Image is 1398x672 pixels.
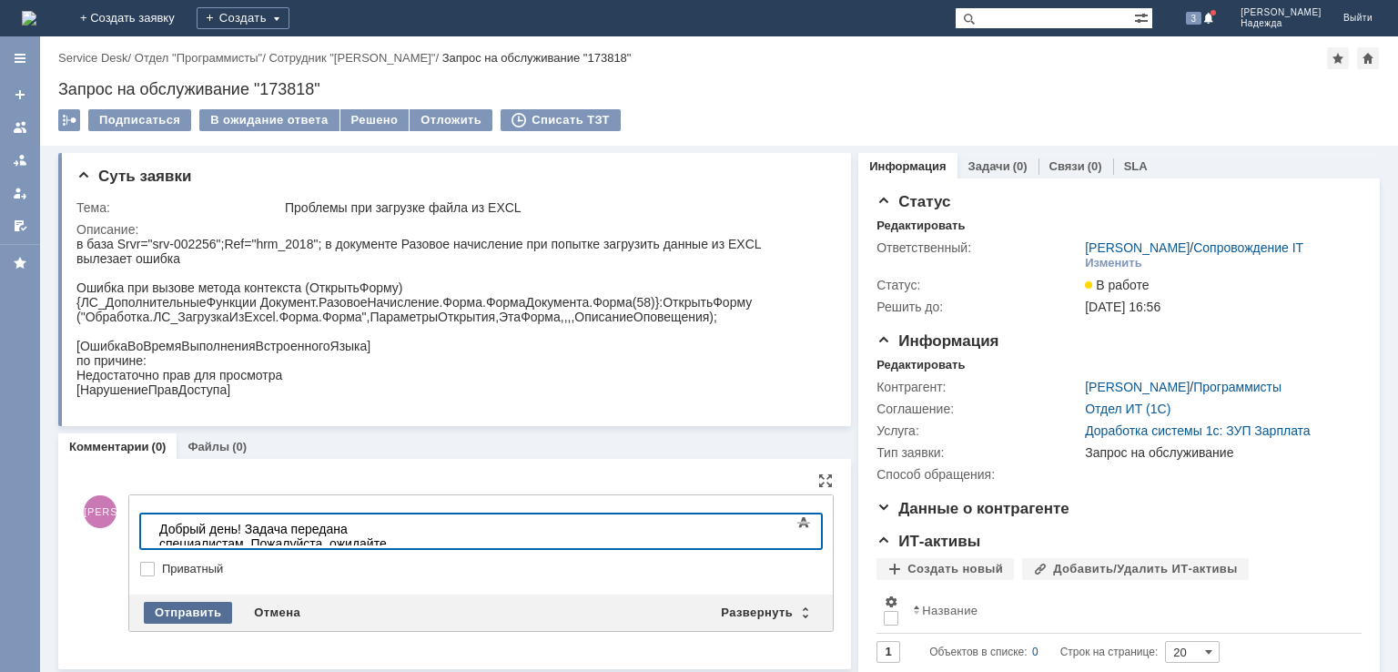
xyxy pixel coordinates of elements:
div: 0 [1032,641,1038,663]
span: Показать панель инструментов [793,512,815,534]
div: На всю страницу [818,473,833,488]
div: Тема: [76,200,281,215]
span: Данные о контрагенте [876,500,1069,517]
label: Приватный [162,562,818,576]
div: / [1085,240,1303,255]
span: Надежда [1241,18,1322,29]
div: (0) [232,440,247,453]
a: [PERSON_NAME] [1085,380,1190,394]
span: Статус [876,193,950,210]
span: [PERSON_NAME] [84,495,116,528]
div: Создать [197,7,289,29]
div: / [135,51,269,65]
div: Соглашение: [876,402,1081,416]
a: [PERSON_NAME] [1085,240,1190,255]
div: / [1085,380,1281,394]
span: Информация [876,332,998,350]
div: (0) [152,440,167,453]
th: Название [906,587,1347,634]
a: Service Desk [58,51,128,65]
span: ИТ-активы [876,533,980,550]
div: Тип заявки: [876,445,1081,460]
a: Информация [869,159,946,173]
div: Запрос на обслуживание "173818" [58,80,1380,98]
div: Описание: [76,222,829,237]
div: Статус: [876,278,1081,292]
a: Связи [1049,159,1085,173]
span: Объектов в списке: [929,646,1027,658]
a: Файлы [187,440,229,453]
div: Запрос на обслуживание [1085,445,1352,460]
img: logo [22,11,36,25]
a: Комментарии [69,440,149,453]
span: [DATE] 16:56 [1085,300,1160,314]
div: Проблемы при загрузке файла из EXCL [285,200,826,215]
div: Ответственный: [876,240,1081,255]
div: Редактировать [876,219,965,233]
span: В работе [1085,278,1149,292]
a: Перейти на домашнюю страницу [22,11,36,25]
div: Редактировать [876,358,965,372]
a: Мои согласования [5,211,35,240]
div: Название [922,604,978,617]
div: (0) [1013,159,1028,173]
span: [PERSON_NAME] [1241,7,1322,18]
div: Добрый день! Задача передана специалистам. Пожалуйста, ожидайте [7,7,266,36]
a: SLA [1124,159,1148,173]
a: Мои заявки [5,178,35,208]
a: Программисты [1193,380,1281,394]
div: Контрагент: [876,380,1081,394]
div: Решить до: [876,300,1081,314]
div: Работа с массовостью [58,109,80,131]
a: Заявки в моей ответственности [5,146,35,175]
a: Задачи [968,159,1010,173]
span: Расширенный поиск [1134,8,1152,25]
span: Суть заявки [76,168,191,185]
div: Изменить [1085,256,1142,270]
div: Услуга: [876,423,1081,438]
a: Доработка системы 1с: ЗУП Зарплата [1085,423,1310,438]
div: Сделать домашней страницей [1357,47,1379,69]
div: Добавить в избранное [1327,47,1349,69]
a: Заявки на командах [5,113,35,142]
a: Отдел "Программисты" [135,51,262,65]
i: Строк на странице: [929,641,1158,663]
a: Создать заявку [5,80,35,109]
div: / [268,51,441,65]
a: Сотрудник "[PERSON_NAME]" [268,51,435,65]
span: 3 [1186,12,1202,25]
div: Запрос на обслуживание "173818" [442,51,632,65]
div: / [58,51,135,65]
div: Способ обращения: [876,467,1081,482]
div: (0) [1088,159,1102,173]
a: Сопровождение IT [1193,240,1303,255]
span: Настройки [884,595,898,609]
a: Отдел ИТ (1С) [1085,402,1170,416]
